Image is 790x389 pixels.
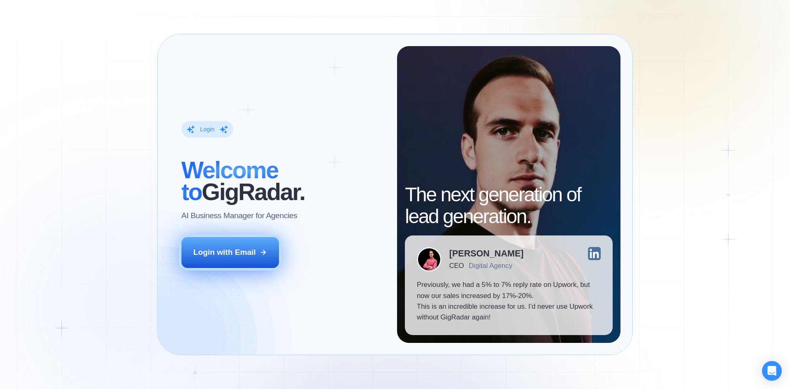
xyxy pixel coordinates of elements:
div: Digital Agency [469,262,512,270]
h2: ‍ GigRadar. [181,159,385,203]
div: [PERSON_NAME] [449,249,524,258]
span: Welcome to [181,157,278,205]
h2: The next generation of lead generation. [405,184,613,228]
button: Login with Email [181,237,279,268]
p: Previously, we had a 5% to 7% reply rate on Upwork, but now our sales increased by 17%-20%. This ... [417,280,601,323]
div: CEO [449,262,464,270]
div: Login [200,126,214,133]
div: Open Intercom Messenger [762,361,782,381]
div: Login with Email [193,247,256,258]
p: AI Business Manager for Agencies [181,210,297,221]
